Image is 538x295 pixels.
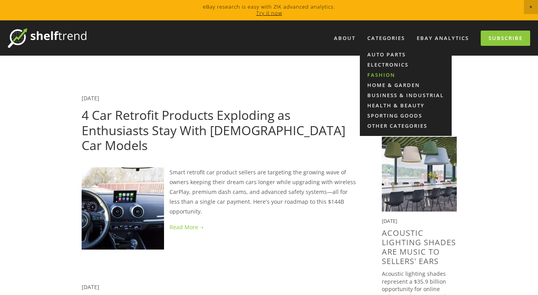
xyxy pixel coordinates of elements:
[382,228,456,266] a: Acoustic Lighting Shades Are Music to Sellers' Ears
[82,283,99,291] a: [DATE]
[362,32,410,45] div: Categories
[360,100,452,110] a: Health & Beauty
[360,121,452,131] a: Other Categories
[82,167,164,250] img: 4 Car Retrofit Products Exploding as Enthusiasts Stay With 8+ Year Old Car Models
[256,9,282,16] a: Try it now
[360,49,452,60] a: Auto Parts
[82,107,345,154] a: 4 Car Retrofit Products Exploding as Enthusiasts Stay With [DEMOGRAPHIC_DATA] Car Models
[360,80,452,90] a: Home & Garden
[8,28,86,48] img: ShelfTrend
[82,94,99,102] a: [DATE]
[82,167,357,217] p: Smart retrofit car product sellers are targeting the growing wave of owners keeping their dream c...
[360,60,452,70] a: Electronics
[481,31,530,46] a: Subscribe
[382,217,397,224] time: [DATE]
[382,137,457,212] img: Acoustic Lighting Shades Are Music to Sellers' Ears
[360,110,452,121] a: Sporting Goods
[360,90,452,100] a: Business & Industrial
[412,32,474,45] a: eBay Analytics
[360,70,452,80] a: Fashion
[329,32,361,45] a: About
